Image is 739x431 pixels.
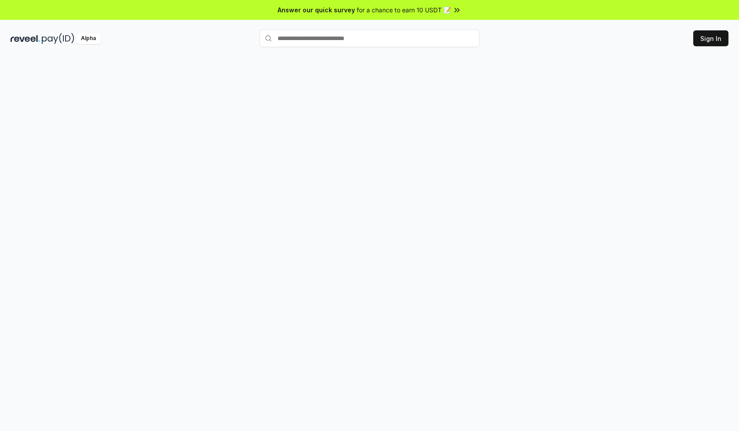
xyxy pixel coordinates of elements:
[693,30,728,46] button: Sign In
[11,33,40,44] img: reveel_dark
[357,5,451,15] span: for a chance to earn 10 USDT 📝
[278,5,355,15] span: Answer our quick survey
[42,33,74,44] img: pay_id
[76,33,101,44] div: Alpha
